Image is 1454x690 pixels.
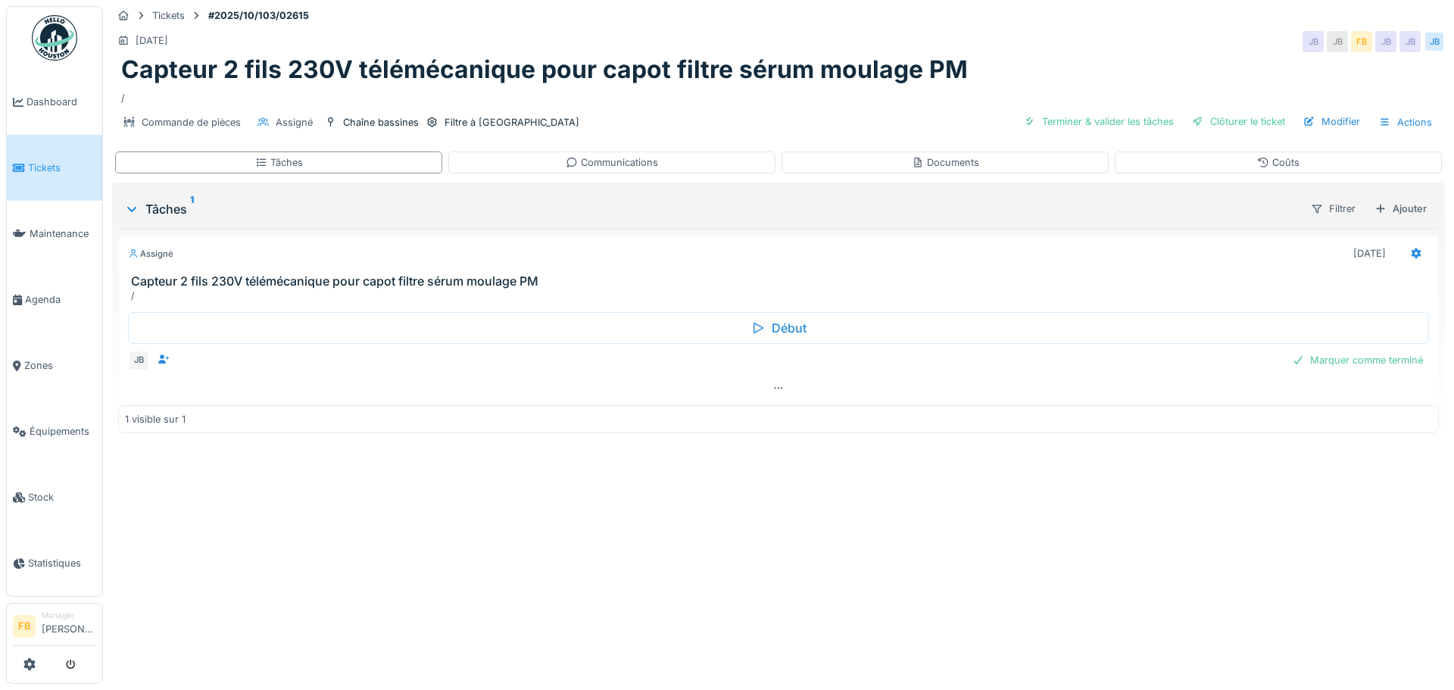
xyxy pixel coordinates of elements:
[343,115,419,130] div: Chaîne bassines
[42,610,96,621] div: Manager
[1424,31,1445,52] div: JB
[121,85,1436,105] div: /
[24,358,96,373] span: Zones
[7,69,102,135] a: Dashboard
[1286,350,1429,370] div: Marquer comme terminé
[202,8,315,23] strong: #2025/10/103/02615
[25,292,96,307] span: Agenda
[276,115,313,130] div: Assigné
[42,610,96,642] li: [PERSON_NAME]
[7,530,102,596] a: Statistiques
[1304,198,1362,220] div: Filtrer
[13,615,36,638] li: FB
[7,464,102,530] a: Stock
[7,333,102,398] a: Zones
[1351,31,1372,52] div: FB
[27,95,96,109] span: Dashboard
[1303,31,1324,52] div: JB
[1327,31,1348,52] div: JB
[1375,31,1396,52] div: JB
[1186,111,1291,132] div: Clôturer le ticket
[7,201,102,267] a: Maintenance
[912,155,979,170] div: Documents
[13,610,96,646] a: FB Manager[PERSON_NAME]
[128,350,149,371] div: JB
[1297,111,1366,132] div: Modifier
[1257,155,1300,170] div: Coûts
[131,274,1432,289] h3: Capteur 2 fils 230V télémécanique pour capot filtre sérum moulage PM
[1399,31,1421,52] div: JB
[32,15,77,61] img: Badge_color-CXgf-gQk.svg
[128,248,173,261] div: Assigné
[1353,246,1386,261] div: [DATE]
[30,226,96,241] span: Maintenance
[7,135,102,201] a: Tickets
[1368,198,1433,219] div: Ajouter
[7,398,102,464] a: Équipements
[124,200,1298,218] div: Tâches
[142,115,241,130] div: Commande de pièces
[125,412,186,426] div: 1 visible sur 1
[28,161,96,175] span: Tickets
[30,424,96,439] span: Équipements
[7,267,102,333] a: Agenda
[28,556,96,570] span: Statistiques
[131,289,1432,303] div: /
[152,8,185,23] div: Tickets
[190,200,194,218] sup: 1
[28,490,96,504] span: Stock
[1018,111,1180,132] div: Terminer & valider les tâches
[1372,111,1439,133] div: Actions
[128,312,1429,344] div: Début
[255,155,303,170] div: Tâches
[566,155,658,170] div: Communications
[136,33,168,48] div: [DATE]
[121,55,968,84] h1: Capteur 2 fils 230V télémécanique pour capot filtre sérum moulage PM
[445,115,579,130] div: Filtre à [GEOGRAPHIC_DATA]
